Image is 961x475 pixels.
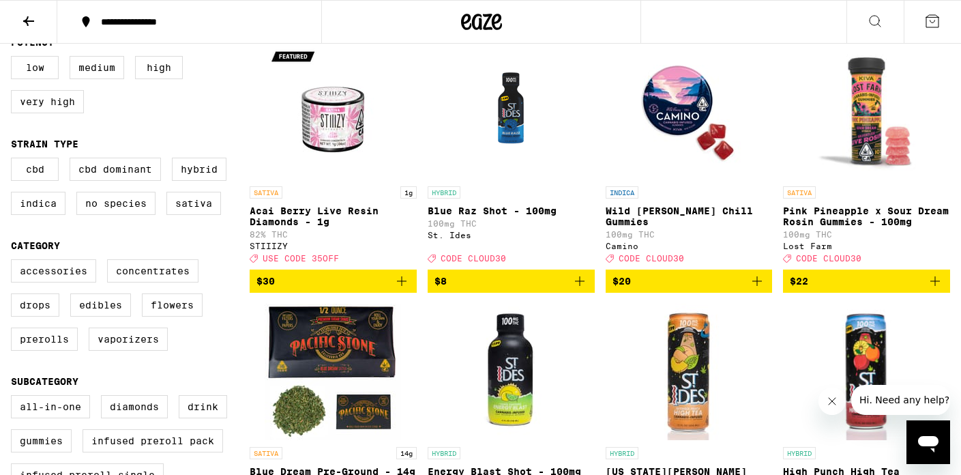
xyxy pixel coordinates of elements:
label: Infused Preroll Pack [83,429,223,452]
button: Add to bag [250,270,417,293]
legend: Strain Type [11,139,78,149]
p: SATIVA [250,447,282,459]
img: St. Ides - Blue Raz Shot - 100mg [443,43,579,179]
label: Gummies [11,429,72,452]
p: HYBRID [428,186,460,199]
p: 100mg THC [428,219,595,228]
label: All-In-One [11,395,90,418]
span: $8 [434,276,447,287]
label: Concentrates [107,259,198,283]
label: Indica [11,192,65,215]
label: Very High [11,90,84,113]
p: SATIVA [783,186,816,199]
img: STIIIZY - Acai Berry Live Resin Diamonds - 1g [265,43,401,179]
div: St. Ides [428,231,595,240]
label: No Species [76,192,156,215]
label: CBD [11,158,59,181]
legend: Subcategory [11,376,78,387]
p: 14g [396,447,417,459]
span: $20 [612,276,631,287]
p: HYBRID [428,447,460,459]
img: St. Ides - Energy Blast Shot - 100mg [443,304,579,440]
label: CBD Dominant [70,158,161,181]
p: INDICA [606,186,638,199]
img: Camino - Wild Berry Chill Gummies [621,43,757,179]
span: USE CODE 35OFF [263,254,339,263]
label: High [135,56,183,79]
p: HYBRID [606,447,638,459]
p: Acai Berry Live Resin Diamonds - 1g [250,205,417,227]
label: Edibles [70,293,131,317]
label: Flowers [142,293,203,317]
a: Open page for Pink Pineapple x Sour Dream Rosin Gummies - 100mg from Lost Farm [783,43,950,270]
label: Low [11,56,59,79]
label: Prerolls [11,328,78,351]
label: Vaporizers [89,328,168,351]
a: Open page for Blue Raz Shot - 100mg from St. Ides [428,43,595,270]
label: Drops [11,293,59,317]
label: Diamonds [101,395,168,418]
img: Pacific Stone - Blue Dream Pre-Ground - 14g [265,304,401,440]
p: 100mg THC [783,230,950,239]
button: Add to bag [428,270,595,293]
p: Blue Raz Shot - 100mg [428,205,595,216]
div: STIIIZY [250,242,417,250]
button: Add to bag [606,270,773,293]
p: Wild [PERSON_NAME] Chill Gummies [606,205,773,227]
label: Drink [179,395,227,418]
p: 1g [400,186,417,199]
legend: Category [11,240,60,251]
img: St. Ides - High Punch High Tea [798,304,935,440]
span: CODE CLOUD30 [441,254,506,263]
span: $22 [790,276,808,287]
iframe: Close message [818,388,846,415]
p: HYBRID [783,447,816,459]
span: CODE CLOUD30 [619,254,684,263]
p: SATIVA [250,186,282,199]
label: Accessories [11,259,96,283]
label: Medium [70,56,124,79]
iframe: Button to launch messaging window [906,420,950,464]
p: 82% THC [250,230,417,239]
a: Open page for Wild Berry Chill Gummies from Camino [606,43,773,270]
label: Hybrid [172,158,226,181]
span: CODE CLOUD30 [796,254,861,263]
iframe: Message from company [851,385,950,415]
p: Pink Pineapple x Sour Dream Rosin Gummies - 100mg [783,205,950,227]
div: Camino [606,242,773,250]
button: Add to bag [783,270,950,293]
a: Open page for Acai Berry Live Resin Diamonds - 1g from STIIIZY [250,43,417,270]
p: 100mg THC [606,230,773,239]
img: Lost Farm - Pink Pineapple x Sour Dream Rosin Gummies - 100mg [795,43,939,179]
span: $30 [256,276,275,287]
img: St. Ides - Georgia Peach High Tea [621,304,757,440]
label: Sativa [166,192,221,215]
div: Lost Farm [783,242,950,250]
